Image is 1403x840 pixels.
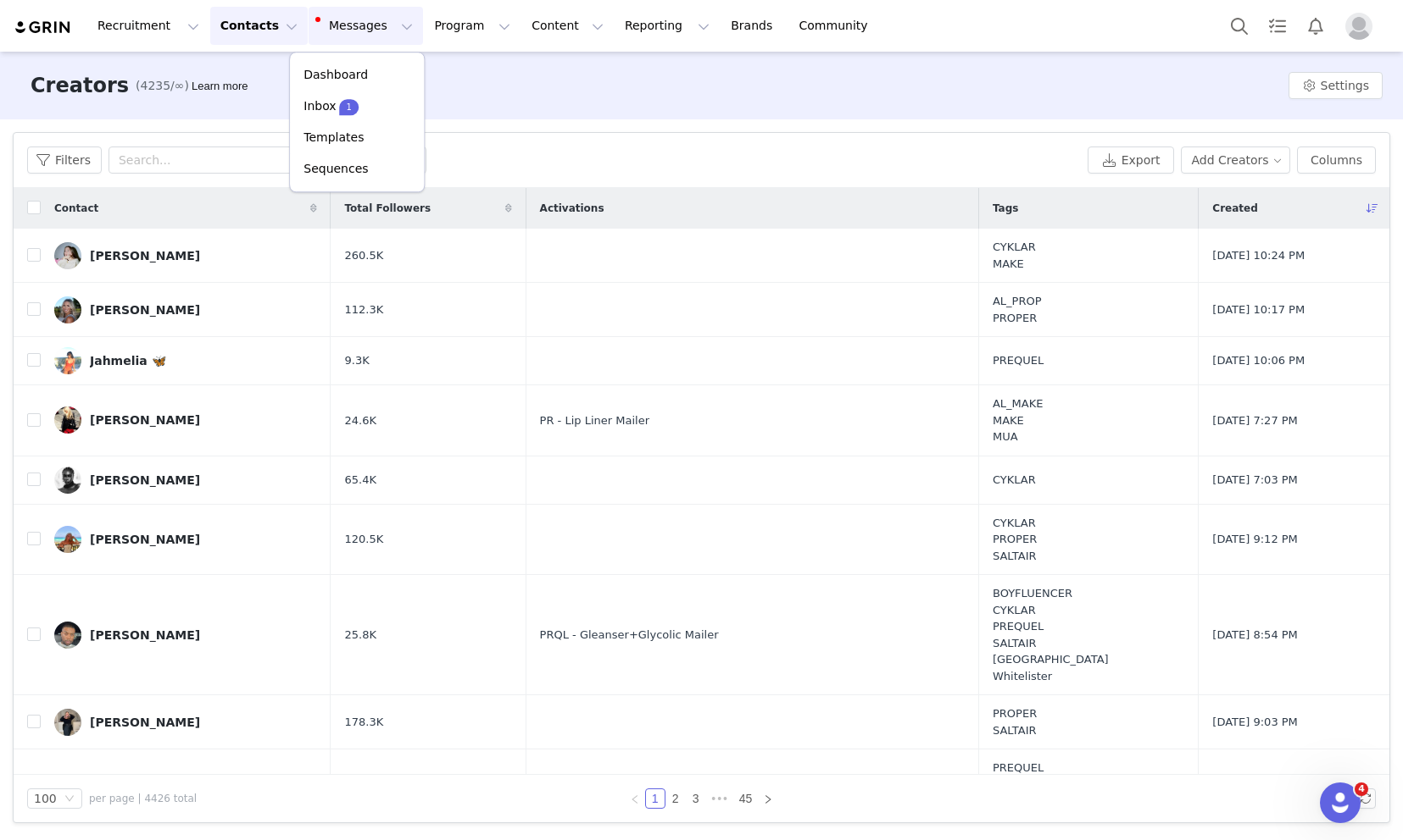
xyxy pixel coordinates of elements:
a: Brands [721,7,788,45]
i: icon: right [763,794,773,804]
li: Next Page [758,788,778,809]
img: 424ad06c-5048-42fc-a15f-d60b6888d4b1.jpg [54,467,81,494]
span: AL_MAKE MAKE MUA [993,395,1043,445]
img: 0800291b-8e56-4f4f-a132-1ed72a505842--s.jpg [54,242,81,269]
span: 24.6K [344,412,376,429]
span: 65.4K [344,472,376,489]
div: [PERSON_NAME] [90,249,200,262]
p: 1 [347,101,352,113]
p: Inbox [303,97,336,115]
span: PROPER SALTAIR [993,705,1037,738]
div: Tooltip anchor [188,78,251,95]
span: BOYFLUENCER CYKLAR PREQUEL SALTAIR [GEOGRAPHIC_DATA] Whitelister [993,585,1109,684]
button: Reporting [615,7,720,45]
input: Search... [109,146,320,174]
span: 25.8K [344,627,376,644]
button: Recruitment [87,7,209,45]
img: grin logo [14,19,73,36]
i: icon: down [64,793,75,805]
div: PR - Lip Liner Mailer [540,412,921,429]
a: [PERSON_NAME] [54,406,317,434]
span: PREQUEL [993,352,1044,369]
div: 100 [34,789,57,808]
button: Profile [1335,13,1389,40]
div: [PERSON_NAME] [90,628,200,642]
span: [DATE] 7:27 PM [1212,412,1297,429]
a: Tasks [1259,7,1296,45]
span: 120.5K [344,531,383,548]
a: Jahmelia 🦋 [54,347,317,374]
span: Created [1212,201,1257,216]
iframe: Intercom live chat [1320,782,1361,823]
a: 3 [687,789,705,808]
span: CYKLAR MAKE [993,239,1036,272]
span: [DATE] 10:24 PM [1212,247,1305,264]
div: PRQL - Gleanser+Glycolic Mailer [540,627,921,644]
span: AL_PROP PROPER [993,293,1042,326]
a: 45 [734,789,758,808]
p: Dashboard [303,66,368,84]
div: [PERSON_NAME] [90,413,200,427]
button: Add Creators [1181,146,1291,174]
li: 2 [665,788,686,809]
div: [PERSON_NAME] [90,716,200,729]
span: Tags [993,201,1018,216]
button: Settings [1289,72,1383,99]
div: [PERSON_NAME] [90,303,200,317]
img: 2f4e6520-f95a-4d6e-b052-62a27fed8c2c.jpg [54,406,81,434]
li: 45 [733,788,759,809]
span: Contact [54,201,98,216]
span: PREQUEL PROPER SALTAIR [GEOGRAPHIC_DATA] [993,760,1109,826]
img: placeholder-profile.jpg [1345,13,1372,40]
span: [DATE] 10:17 PM [1212,301,1305,318]
li: 3 [686,788,706,809]
a: Community [789,7,886,45]
span: [DATE] 10:06 PM [1212,352,1305,369]
a: [PERSON_NAME] [54,296,317,323]
span: [DATE] 7:03 PM [1212,472,1297,489]
button: Notifications [1297,7,1334,45]
span: 178.3K [344,714,383,731]
span: (4235/∞) [136,77,189,95]
a: [PERSON_NAME] [54,526,317,553]
a: 1 [646,789,665,808]
li: Next 3 Pages [706,788,733,809]
button: Search [1221,7,1258,45]
div: Jahmelia 🦋 [90,354,166,367]
a: [PERSON_NAME] [54,709,317,736]
li: 1 [645,788,665,809]
button: Export [1088,146,1174,174]
span: CYKLAR [993,472,1036,489]
span: Total Followers [344,201,431,216]
span: 112.3K [344,301,383,318]
i: icon: left [630,794,640,804]
p: Sequences [303,160,368,178]
button: Columns [1297,146,1376,174]
button: Filters [27,146,102,174]
span: 9.3K [344,352,369,369]
a: 2 [666,789,685,808]
button: Contacts [210,7,308,45]
img: 91f2dd8b-7528-439c-aa78-2c9239340ad1.jpg [54,347,81,374]
img: cd02bfb0-5d54-4dc0-8833-dfa805899b23.jpg [54,296,81,323]
p: Templates [303,129,364,146]
span: 260.5K [344,247,383,264]
img: 1565e9f6-a5fc-4bc5-a272-00312d5ef63e.jpg [54,622,81,649]
span: Activations [540,201,604,216]
span: [DATE] 9:12 PM [1212,531,1297,548]
span: [DATE] 9:03 PM [1212,714,1297,731]
span: 4 [1355,782,1368,796]
span: [DATE] 8:54 PM [1212,627,1297,644]
img: b1a22b97-b4e5-4794-aa46-307bfd51d26b.jpg [54,526,81,553]
li: Previous Page [625,788,645,809]
div: [PERSON_NAME] [90,533,200,546]
h3: Creators [31,70,129,101]
button: Messages [309,7,423,45]
button: Program [424,7,521,45]
a: [PERSON_NAME] [54,467,317,494]
span: ••• [706,788,733,809]
div: [PERSON_NAME] [90,473,200,487]
a: [PERSON_NAME] [54,242,317,269]
span: CYKLAR PROPER SALTAIR [993,515,1037,565]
